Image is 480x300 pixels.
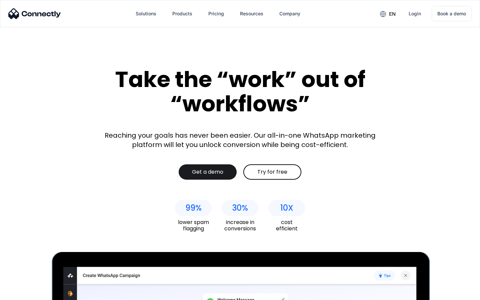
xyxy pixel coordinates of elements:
[243,164,301,180] a: Try for free
[179,164,237,180] a: Get a demo
[192,169,223,175] div: Get a demo
[136,9,156,18] div: Solutions
[280,203,293,213] div: 10X
[90,67,390,116] div: Take the “work” out of “workflows”
[222,219,258,232] div: increase in conversions
[268,219,305,232] div: cost efficient
[389,9,396,19] div: en
[7,288,40,298] aside: Language selected: English
[167,6,198,22] div: Products
[432,6,472,21] a: Book a demo
[240,9,263,18] div: Resources
[274,6,306,22] div: Company
[172,9,192,18] div: Products
[208,9,224,18] div: Pricing
[409,9,421,18] div: Login
[375,9,401,19] div: en
[257,169,287,175] div: Try for free
[232,203,248,213] div: 30%
[100,131,380,149] div: Reaching your goals has never been easier. Our all-in-one WhatsApp marketing platform will let yo...
[185,203,202,213] div: 99%
[279,9,300,18] div: Company
[403,6,426,22] a: Login
[235,6,269,22] div: Resources
[130,6,162,22] div: Solutions
[175,219,212,232] div: lower spam flagging
[203,6,229,22] a: Pricing
[13,288,40,298] ul: Language list
[8,8,61,19] img: Connectly Logo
